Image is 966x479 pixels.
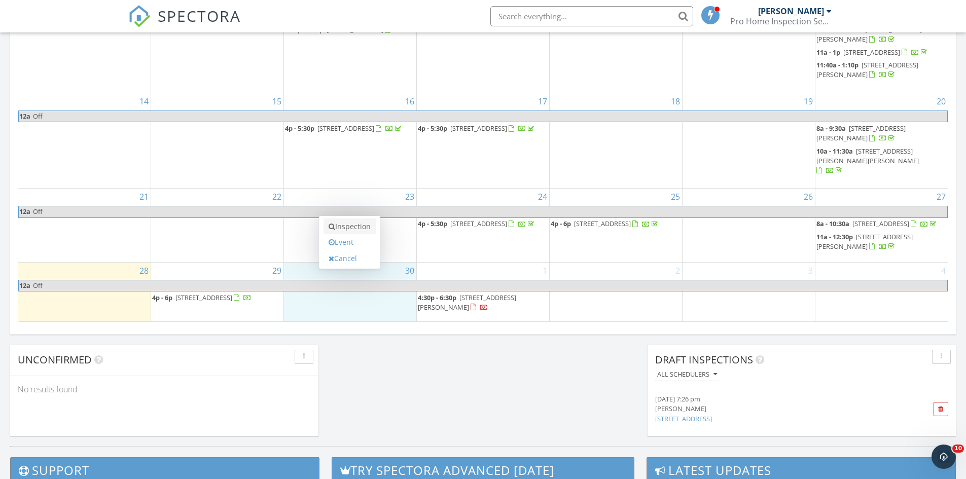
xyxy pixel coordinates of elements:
a: 10a - 11:30a [STREET_ADDRESS][PERSON_NAME][PERSON_NAME] [816,145,947,177]
a: [STREET_ADDRESS] [655,414,712,423]
span: 12a [19,206,31,217]
a: 4p - 6p [STREET_ADDRESS] [152,292,282,304]
a: Go to September 30, 2025 [403,263,416,279]
a: Go to September 20, 2025 [935,93,948,109]
span: 11a - 1p [816,48,840,57]
a: Go to September 15, 2025 [270,93,283,109]
td: Go to September 24, 2025 [417,189,550,262]
a: Inspection [324,218,376,235]
a: 4p - 6p [STREET_ADDRESS] [152,293,252,302]
a: Go to September 19, 2025 [802,93,815,109]
span: Draft Inspections [655,353,753,366]
a: 4p - 5:30p [STREET_ADDRESS] [418,123,548,135]
span: 4p - 5:30p [418,219,447,228]
div: All schedulers [657,371,717,378]
span: 4:30p - 6:30p [418,293,456,302]
a: Go to October 1, 2025 [541,263,549,279]
a: Go to September 25, 2025 [669,189,682,205]
td: Go to September 22, 2025 [151,189,284,262]
span: 11:40a - 1:10p [816,60,858,69]
a: 8a - 10:30a [STREET_ADDRESS] [816,219,938,228]
span: [STREET_ADDRESS][PERSON_NAME] [816,124,906,142]
a: Go to September 17, 2025 [536,93,549,109]
td: Go to September 23, 2025 [284,189,417,262]
td: Go to September 18, 2025 [549,93,682,189]
a: 10:05a - 11:35a [STREET_ADDRESS][PERSON_NAME] [816,24,947,46]
span: 4p - 5:30p [418,124,447,133]
a: Go to September 23, 2025 [403,189,416,205]
div: Pro Home Inspection Services LLC. [730,16,832,26]
a: 4p - 5:30p [STREET_ADDRESS] [418,219,536,228]
span: 4p - 6p [152,293,172,302]
span: 4p - 6p [551,219,571,228]
a: 4p - 5:30p [STREET_ADDRESS] [285,123,415,135]
span: [STREET_ADDRESS][PERSON_NAME][PERSON_NAME] [816,146,919,165]
span: [STREET_ADDRESS][PERSON_NAME] [418,293,516,312]
span: 10 [952,445,964,453]
a: 10:05a - 11:35a [STREET_ADDRESS][PERSON_NAME] [816,25,922,44]
td: Go to September 20, 2025 [815,93,948,189]
td: Go to September 19, 2025 [682,93,815,189]
div: No results found [10,376,318,403]
input: Search everything... [490,6,693,26]
td: Go to October 1, 2025 [417,262,550,321]
a: 4:30p - 6:30p [STREET_ADDRESS][PERSON_NAME] [418,293,516,312]
a: 10a - 11:30a [STREET_ADDRESS][PERSON_NAME][PERSON_NAME] [816,146,919,175]
td: Go to September 30, 2025 [284,262,417,321]
td: Go to October 2, 2025 [549,262,682,321]
a: Go to September 16, 2025 [403,93,416,109]
a: Go to October 2, 2025 [673,263,682,279]
span: [STREET_ADDRESS] [450,219,507,228]
span: 4p - 5:30p [285,124,314,133]
a: Go to September 26, 2025 [802,189,815,205]
span: 8a - 10:30a [816,219,849,228]
td: Go to October 3, 2025 [682,262,815,321]
td: Go to September 16, 2025 [284,93,417,189]
span: 10a - 11:30a [816,146,853,156]
a: 4p - 6p [STREET_ADDRESS] [551,219,660,228]
span: [STREET_ADDRESS] [574,219,631,228]
a: Go to September 27, 2025 [935,189,948,205]
span: 11a - 12:30p [816,232,853,241]
span: [STREET_ADDRESS] [852,219,909,228]
span: Off [33,281,43,290]
img: The Best Home Inspection Software - Spectora [128,5,151,27]
a: 4:30p - 6:30p [STREET_ADDRESS][PERSON_NAME] [418,292,548,314]
div: [DATE] 7:26 pm [655,394,900,404]
span: 8a - 9:30a [816,124,846,133]
a: Go to September 29, 2025 [270,263,283,279]
span: [STREET_ADDRESS][PERSON_NAME] [816,60,918,79]
span: Unconfirmed [18,353,92,366]
span: 12a [19,111,31,122]
span: [STREET_ADDRESS] [450,124,507,133]
a: 4p - 5:30p [STREET_ADDRESS] [285,124,403,133]
a: 11a - 12:30p [STREET_ADDRESS][PERSON_NAME] [816,232,913,251]
span: Off [33,207,43,216]
span: [STREET_ADDRESS][PERSON_NAME] [816,232,913,251]
a: 4p - 5:30p [STREET_ADDRESS] [418,218,548,230]
a: Event [324,234,376,250]
a: 11:40a - 1:10p [STREET_ADDRESS][PERSON_NAME] [816,59,947,81]
td: Go to September 17, 2025 [417,93,550,189]
a: Go to September 21, 2025 [137,189,151,205]
td: Go to October 4, 2025 [815,262,948,321]
a: 11:40a - 1:10p [STREET_ADDRESS][PERSON_NAME] [816,60,918,79]
button: All schedulers [655,368,719,382]
td: Go to September 29, 2025 [151,262,284,321]
a: Go to October 4, 2025 [939,263,948,279]
td: Go to September 28, 2025 [18,262,151,321]
td: Go to September 15, 2025 [151,93,284,189]
a: Go to September 28, 2025 [137,263,151,279]
td: Go to September 27, 2025 [815,189,948,262]
a: [DATE] 7:26 pm [PERSON_NAME] [STREET_ADDRESS] [655,394,900,424]
td: Go to September 25, 2025 [549,189,682,262]
a: Cancel [324,250,376,267]
a: 11a - 12:30p [STREET_ADDRESS][PERSON_NAME] [816,231,947,253]
td: Go to September 21, 2025 [18,189,151,262]
td: Go to September 26, 2025 [682,189,815,262]
a: 4p - 6p [STREET_ADDRESS] [551,218,681,230]
a: Go to September 14, 2025 [137,93,151,109]
span: Off [33,112,43,121]
div: [PERSON_NAME] [758,6,824,16]
a: 11a - 1p [STREET_ADDRESS] [816,47,947,59]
